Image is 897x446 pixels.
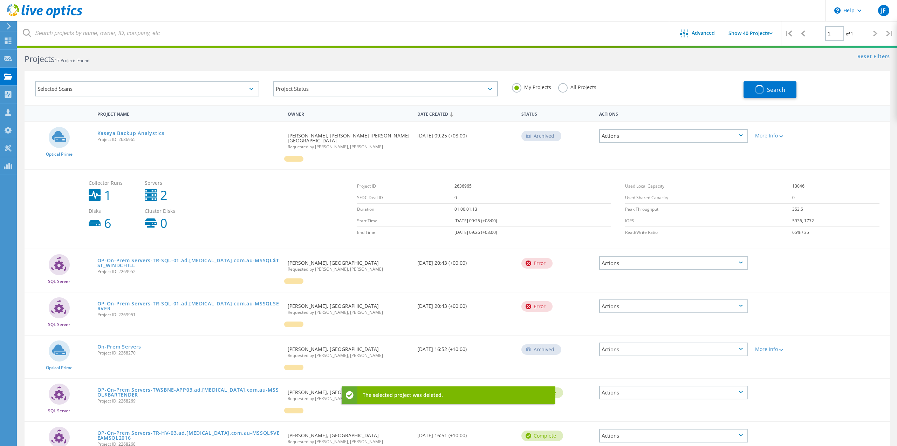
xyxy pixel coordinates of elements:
[625,204,792,215] td: Peak Throughput
[834,7,841,14] svg: \n
[414,249,518,272] div: [DATE] 20:43 (+00:00)
[599,299,748,313] div: Actions
[357,192,454,204] td: SFDC Deal ID
[284,379,414,408] div: [PERSON_NAME], [GEOGRAPHIC_DATA]
[512,83,551,90] label: My Projects
[857,54,890,60] a: Reset Filters
[792,215,879,227] td: 5936, 1772
[46,366,73,370] span: Optical Prime
[357,215,454,227] td: Start Time
[414,107,518,120] div: Date Created
[97,270,281,274] span: Project ID: 2269952
[518,107,596,120] div: Status
[599,386,748,399] div: Actions
[792,204,879,215] td: 353.5
[97,258,281,268] a: OP-On-Prem Servers-TR-SQL-01.ad.[MEDICAL_DATA].com.au-MSSQL$TST_WINDCHILL
[599,129,748,143] div: Actions
[414,122,518,145] div: [DATE] 09:25 (+08:00)
[454,215,611,227] td: [DATE] 09:25 (+08:00)
[692,31,715,35] span: Advanced
[48,323,70,327] span: SQL Server
[288,353,411,358] span: Requested by [PERSON_NAME], [PERSON_NAME]
[755,133,817,138] div: More Info
[599,343,748,356] div: Actions
[97,399,281,403] span: Project ID: 2268269
[521,431,563,441] div: Complete
[521,258,553,269] div: Error
[792,181,879,192] td: 13046
[97,313,281,317] span: Project ID: 2269951
[521,131,561,141] div: Archived
[160,217,167,230] b: 0
[7,15,82,20] a: Live Optics Dashboard
[558,83,596,90] label: All Projects
[792,192,879,204] td: 0
[357,181,454,192] td: Project ID
[18,21,670,46] input: Search projects by name, owner, ID, company, etc
[55,58,89,63] span: 17 Projects Found
[104,189,111,202] b: 1
[357,227,454,238] td: End Time
[48,279,70,284] span: SQL Server
[97,344,142,349] a: On-Prem Servers
[599,256,748,270] div: Actions
[596,107,752,120] div: Actions
[273,81,498,96] div: Project Status
[35,81,259,96] div: Selected Scans
[25,53,55,65] b: Projects
[288,397,411,401] span: Requested by [PERSON_NAME], [PERSON_NAME]
[744,81,796,98] button: Search
[97,387,281,397] a: OP-On-Prem Servers-TWSBNE-APP03.ad.[MEDICAL_DATA].com.au-MSSQL$BARTENDER
[145,181,194,185] span: Servers
[284,107,414,120] div: Owner
[97,301,281,311] a: OP-On-Prem Servers-TR-SQL-01.ad.[MEDICAL_DATA].com.au-MSSQLSERVER
[363,392,443,398] span: The selected project was deleted.
[284,122,414,156] div: [PERSON_NAME], [PERSON_NAME] [PERSON_NAME][GEOGRAPHIC_DATA]
[288,310,411,315] span: Requested by [PERSON_NAME], [PERSON_NAME]
[767,86,785,94] span: Search
[625,181,792,192] td: Used Local Capacity
[97,131,165,136] a: Kaseya Backup Analystics
[792,227,879,238] td: 65% / 35
[846,31,853,37] span: of 1
[160,189,167,202] b: 2
[625,215,792,227] td: IOPS
[454,181,611,192] td: 2636965
[599,429,748,442] div: Actions
[284,292,414,322] div: [PERSON_NAME], [GEOGRAPHIC_DATA]
[97,351,281,355] span: Project ID: 2268270
[288,145,411,149] span: Requested by [PERSON_NAME], [PERSON_NAME]
[89,181,138,185] span: Collector Runs
[284,336,414,365] div: [PERSON_NAME], [GEOGRAPHIC_DATA]
[625,227,792,238] td: Read/Write Ratio
[288,440,411,444] span: Requested by [PERSON_NAME], [PERSON_NAME]
[521,301,553,312] div: Error
[145,209,194,214] span: Cluster Disks
[414,292,518,316] div: [DATE] 20:43 (+00:00)
[97,137,281,142] span: Project ID: 2636965
[883,21,897,46] div: |
[881,8,886,13] span: JF
[521,344,561,355] div: Archived
[454,192,611,204] td: 0
[288,267,411,271] span: Requested by [PERSON_NAME], [PERSON_NAME]
[284,249,414,278] div: [PERSON_NAME], [GEOGRAPHIC_DATA]
[104,217,111,230] b: 6
[94,107,284,120] div: Project Name
[357,204,454,215] td: Duration
[414,422,518,445] div: [DATE] 16:51 (+10:00)
[454,204,611,215] td: 01:00:01:13
[625,192,792,204] td: Used Shared Capacity
[781,21,796,46] div: |
[755,347,817,352] div: More Info
[89,209,138,214] span: Disks
[454,227,611,238] td: [DATE] 09:26 (+08:00)
[414,336,518,359] div: [DATE] 16:52 (+10:00)
[46,152,73,156] span: Optical Prime
[48,409,70,413] span: SQL Server
[97,431,281,440] a: OP-On-Prem Servers-TR-HV-03.ad.[MEDICAL_DATA].com.au-MSSQL$VEEAMSQL2016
